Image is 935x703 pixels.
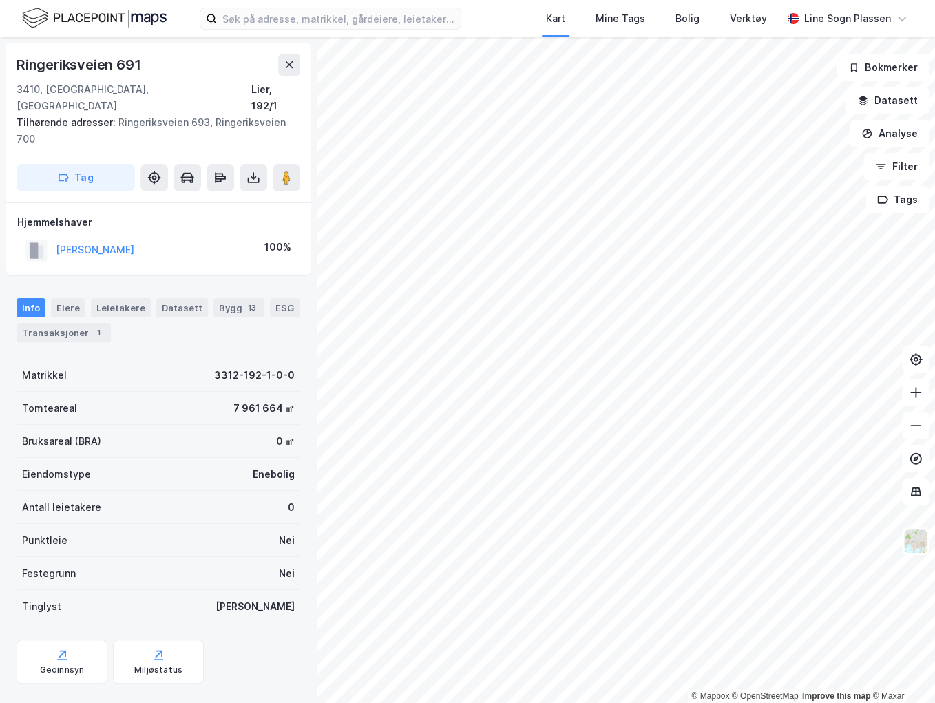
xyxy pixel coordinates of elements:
[22,532,67,549] div: Punktleie
[691,691,729,701] a: Mapbox
[866,637,935,703] div: Kontrollprogram for chat
[17,214,300,231] div: Hjemmelshaver
[866,637,935,703] iframe: Chat Widget
[134,664,182,675] div: Miljøstatus
[730,10,767,27] div: Verktøy
[863,153,929,180] button: Filter
[253,466,295,483] div: Enebolig
[92,326,105,339] div: 1
[22,466,91,483] div: Eiendomstype
[245,301,259,315] div: 13
[279,532,295,549] div: Nei
[22,400,77,417] div: Tomteareal
[837,54,929,81] button: Bokmerker
[217,8,461,29] input: Søk på adresse, matrikkel, gårdeiere, leietakere eller personer
[17,323,111,342] div: Transaksjoner
[22,565,76,582] div: Festegrunn
[845,87,929,114] button: Datasett
[213,298,264,317] div: Bygg
[233,400,295,417] div: 7 961 664 ㎡
[40,664,85,675] div: Geoinnsyn
[270,298,300,317] div: ESG
[17,164,135,191] button: Tag
[675,10,700,27] div: Bolig
[804,10,891,27] div: Line Sogn Plassen
[802,691,870,701] a: Improve this map
[22,6,167,30] img: logo.f888ab2527a4732fd821a326f86c7f29.svg
[546,10,565,27] div: Kart
[17,114,289,147] div: Ringeriksveien 693, Ringeriksveien 700
[22,433,101,450] div: Bruksareal (BRA)
[17,81,251,114] div: 3410, [GEOGRAPHIC_DATA], [GEOGRAPHIC_DATA]
[22,367,67,384] div: Matrikkel
[216,598,295,615] div: [PERSON_NAME]
[288,499,295,516] div: 0
[279,565,295,582] div: Nei
[17,298,45,317] div: Info
[91,298,151,317] div: Leietakere
[865,186,929,213] button: Tags
[732,691,799,701] a: OpenStreetMap
[156,298,208,317] div: Datasett
[596,10,645,27] div: Mine Tags
[51,298,85,317] div: Eiere
[17,54,143,76] div: Ringeriksveien 691
[276,433,295,450] div: 0 ㎡
[264,239,291,255] div: 100%
[214,367,295,384] div: 3312-192-1-0-0
[17,116,118,128] span: Tilhørende adresser:
[903,528,929,554] img: Z
[850,120,929,147] button: Analyse
[251,81,300,114] div: Lier, 192/1
[22,499,101,516] div: Antall leietakere
[22,598,61,615] div: Tinglyst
